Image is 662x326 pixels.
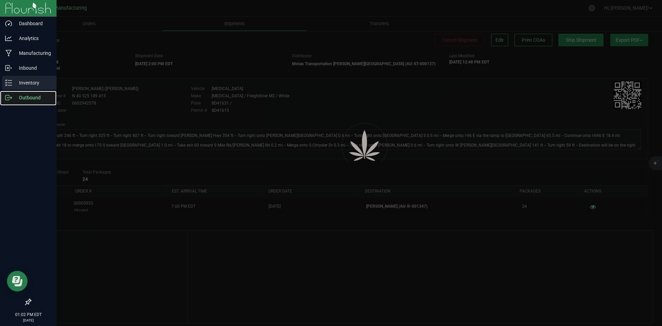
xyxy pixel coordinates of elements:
inline-svg: Dashboard [5,20,12,27]
inline-svg: Inventory [5,79,12,86]
inline-svg: Outbound [5,94,12,101]
p: Outbound [12,93,53,102]
iframe: Resource center [7,271,28,292]
inline-svg: Analytics [5,35,12,42]
p: [DATE] [3,318,53,323]
p: Inbound [12,64,53,72]
p: Dashboard [12,19,53,28]
p: Analytics [12,34,53,42]
inline-svg: Inbound [5,65,12,71]
p: 01:02 PM EDT [3,312,53,318]
inline-svg: Manufacturing [5,50,12,57]
p: Manufacturing [12,49,53,57]
p: Inventory [12,79,53,87]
